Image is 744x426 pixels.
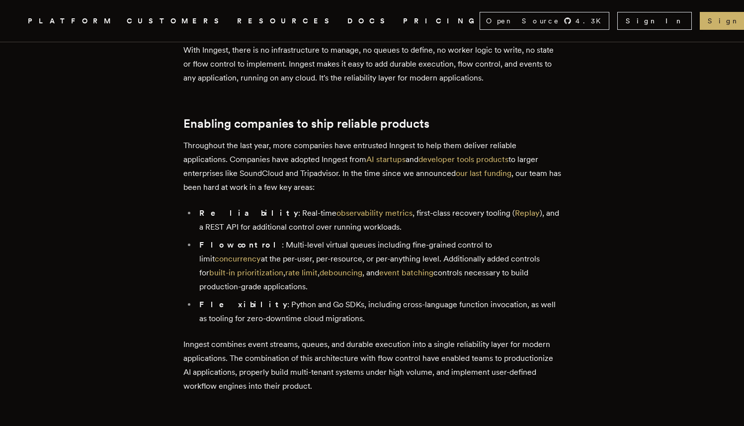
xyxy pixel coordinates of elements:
[215,254,261,263] a: concurrency
[196,298,561,326] li: : Python and Go SDKs, including cross-language function invocation, as well as tooling for zero-d...
[196,206,561,234] li: : Real-time , first-class recovery tooling ( ), and a REST API for additional control over runnin...
[366,155,406,164] a: AI startups
[285,268,318,277] a: rate limit
[237,15,335,27] button: RESOURCES
[379,268,433,277] a: event batching
[209,268,283,277] a: built-in prioritization
[28,15,115,27] button: PLATFORM
[199,208,298,218] strong: Reliability
[183,139,561,194] p: Throughout the last year, more companies have entrusted Inngest to help them deliver reliable app...
[617,12,692,30] a: Sign In
[347,15,391,27] a: DOCS
[320,268,362,277] a: debouncing
[196,238,561,294] li: : Multi-level virtual queues including fine-grained control to limit at the per-user, per-resourc...
[418,155,508,164] a: developer tools products
[486,16,560,26] span: Open Source
[127,15,225,27] a: CUSTOMERS
[183,43,561,85] p: With Inngest, there is no infrastructure to manage, no queues to define, no worker logic to write...
[183,117,561,131] h2: Enabling companies to ship reliable products
[199,300,287,309] strong: Flexibility
[576,16,607,26] span: 4.3 K
[515,208,540,218] a: Replay
[403,15,480,27] a: PRICING
[456,169,511,178] a: our last funding
[336,208,413,218] a: observability metrics
[199,240,282,250] strong: Flow control
[183,338,561,393] p: Inngest combines event streams, queues, and durable execution into a single reliability layer for...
